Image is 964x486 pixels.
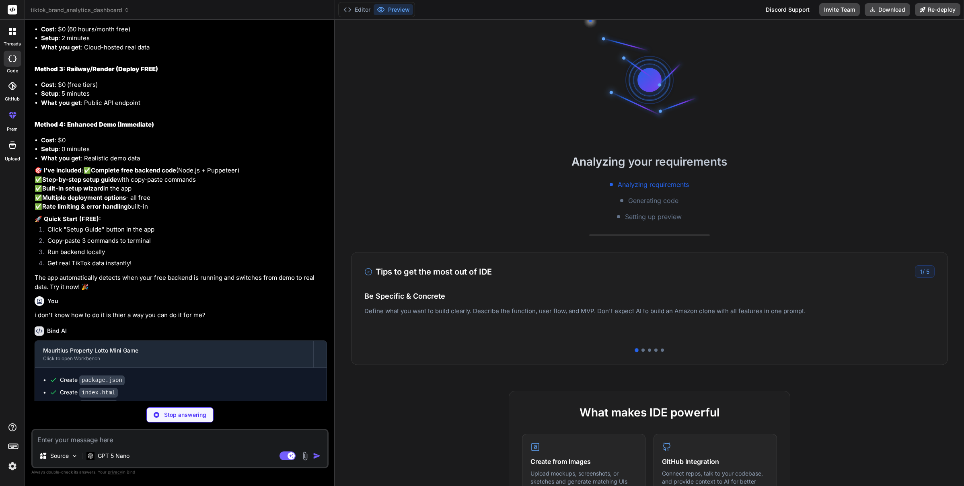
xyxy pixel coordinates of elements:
li: : 2 minutes [41,34,327,43]
li: : 5 minutes [41,89,327,98]
li: : $0 (free tiers) [41,80,327,90]
img: icon [313,452,321,460]
h2: Analyzing your requirements [335,153,964,170]
span: 5 [926,268,929,275]
label: GitHub [5,96,20,103]
button: Preview [374,4,413,15]
span: 1 [920,268,923,275]
strong: Built-in setup wizard [42,185,103,192]
h6: You [47,297,58,305]
strong: What you get [41,154,81,162]
li: Get real TikTok data instantly! [41,259,327,270]
img: attachment [300,451,310,461]
li: : Realistic demo data [41,154,327,163]
p: GPT 5 Nano [98,452,129,460]
li: : $0 (60 hours/month free) [41,25,327,34]
li: Click "Setup Guide" button in the app [41,225,327,236]
strong: Step-by-step setup guide [42,176,117,183]
h6: Bind AI [47,327,67,335]
li: : $0 [41,136,327,145]
li: : Public API endpoint [41,98,327,108]
span: Analyzing requirements [618,180,689,189]
div: Discord Support [761,3,814,16]
strong: Setup [41,90,58,97]
strong: Setup [41,34,58,42]
strong: What you get [41,99,81,107]
button: Invite Team [819,3,860,16]
code: styles.css [79,400,118,410]
h4: GitHub Integration [662,457,769,466]
div: Click to open Workbench [43,355,305,362]
p: The app automatically detects when your free backend is running and switches from demo to real da... [35,273,327,291]
code: index.html [79,388,118,398]
strong: Setup [41,145,58,153]
p: Stop answering [164,411,206,419]
strong: Cost [41,81,55,88]
li: Run backend locally [41,248,327,259]
h4: Create from Images [530,457,637,466]
p: Source [50,452,69,460]
strong: Rate limiting & error handling [42,203,127,210]
label: prem [7,126,18,133]
h3: Tips to get the most out of IDE [364,266,492,278]
strong: Multiple deployment options [42,194,126,201]
strong: What you get [41,43,81,51]
span: Generating code [628,196,678,205]
img: GPT 5 Nano [86,452,95,459]
strong: 🚀 Quick Start (FREE): [35,215,101,223]
div: Create [60,401,118,409]
button: Mauritius Property Lotto Mini GameClick to open Workbench [35,341,313,367]
button: Re-deploy [915,3,960,16]
label: threads [4,41,21,47]
strong: Complete free backend code [91,166,176,174]
img: settings [6,459,19,473]
button: Download [865,3,910,16]
code: package.json [79,375,125,385]
strong: Method 3: Railway/Render (Deploy FREE) [35,65,158,73]
span: tiktok_brand_analytics_dashboard [31,6,129,14]
strong: Cost [41,25,55,33]
p: ✅ (Node.js + Puppeteer) ✅ with copy-paste commands ✅ in the app ✅ - all free ✅ built-in [35,166,327,211]
span: privacy [108,470,122,474]
h4: Be Specific & Concrete [364,291,935,301]
strong: 🎯 I've included: [35,166,83,174]
button: Editor [340,4,374,15]
img: Pick Models [71,453,78,459]
div: Create [60,376,125,384]
h2: What makes IDE powerful [522,404,777,421]
strong: Cost [41,136,55,144]
label: Upload [5,156,20,162]
li: : 0 minutes [41,145,327,154]
div: Mauritius Property Lotto Mini Game [43,347,305,355]
div: Create [60,388,118,397]
label: code [7,68,18,74]
span: Setting up preview [625,212,682,221]
li: Copy-paste 3 commands to terminal [41,236,327,248]
div: / [915,265,935,278]
p: Always double-check its answers. Your in Bind [31,468,329,476]
li: : Cloud-hosted real data [41,43,327,52]
strong: Method 4: Enhanced Demo (Immediate) [35,121,154,128]
p: i don't know how to do it is thier a way you can do it for me? [35,311,327,320]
